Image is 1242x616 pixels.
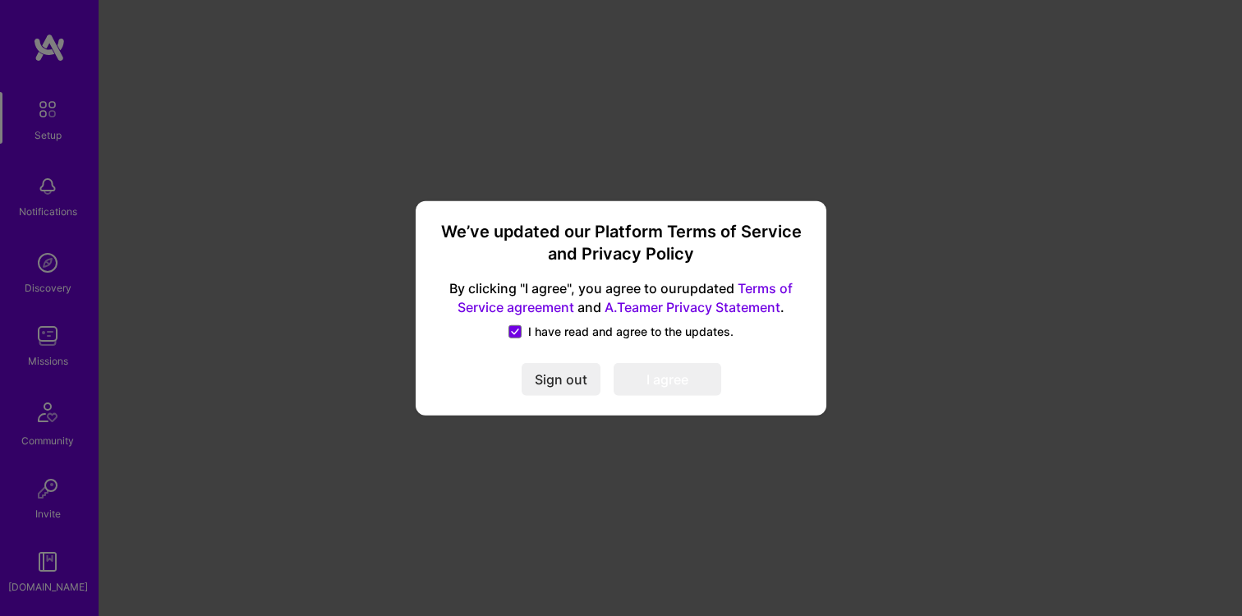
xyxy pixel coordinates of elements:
[458,280,793,315] a: Terms of Service agreement
[435,279,807,317] span: By clicking "I agree", you agree to our updated and .
[605,298,780,315] a: A.Teamer Privacy Statement
[522,362,600,395] button: Sign out
[528,323,734,339] span: I have read and agree to the updates.
[614,362,721,395] button: I agree
[435,221,807,266] h3: We’ve updated our Platform Terms of Service and Privacy Policy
